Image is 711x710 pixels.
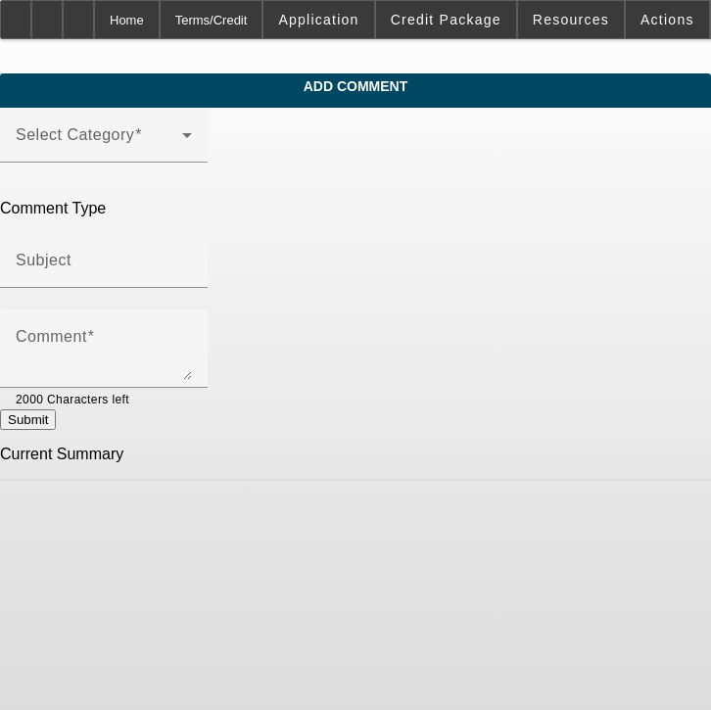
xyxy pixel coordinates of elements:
button: Actions [626,1,709,38]
mat-label: Comment [16,328,87,345]
span: Actions [640,12,694,27]
mat-label: Subject [16,252,71,268]
button: Credit Package [376,1,516,38]
span: Resources [533,12,609,27]
mat-hint: 2000 Characters left [16,388,129,409]
mat-label: Select Category [16,126,134,143]
span: Add Comment [15,78,696,94]
span: Credit Package [391,12,501,27]
button: Resources [518,1,624,38]
button: Application [263,1,373,38]
span: Application [278,12,358,27]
